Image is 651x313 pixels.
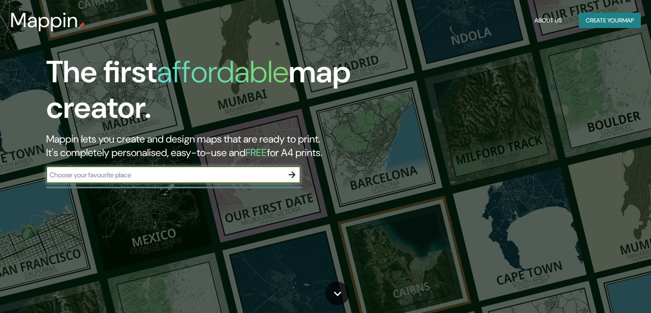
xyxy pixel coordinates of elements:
input: Choose your favourite place [46,170,284,180]
h1: The first map creator. [46,54,372,132]
button: About Us [531,13,565,28]
h5: FREE [245,146,267,159]
h2: Mappin lets you create and design maps that are ready to print. It's completely personalised, eas... [46,132,372,159]
h3: Mappin [10,8,78,32]
img: mappin-pin [78,22,85,29]
h1: affordable [157,52,289,92]
button: Create yourmap [579,13,641,28]
iframe: Help widget launcher [576,280,642,304]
